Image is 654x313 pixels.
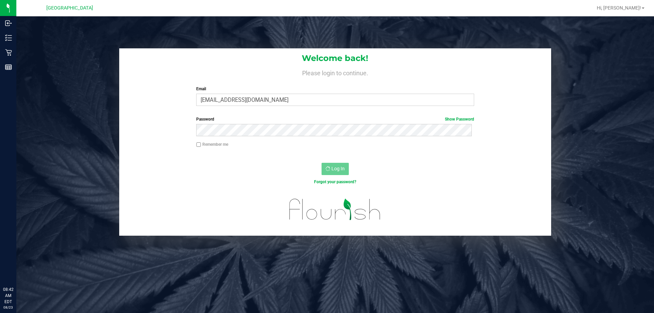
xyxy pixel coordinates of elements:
[196,141,228,147] label: Remember me
[5,64,12,71] inline-svg: Reports
[196,86,474,92] label: Email
[331,166,345,171] span: Log In
[3,286,13,305] p: 08:42 AM EDT
[119,54,551,63] h1: Welcome back!
[5,34,12,41] inline-svg: Inventory
[46,5,93,11] span: [GEOGRAPHIC_DATA]
[322,163,349,175] button: Log In
[5,20,12,27] inline-svg: Inbound
[119,68,551,76] h4: Please login to continue.
[281,192,389,227] img: flourish_logo.svg
[597,5,641,11] span: Hi, [PERSON_NAME]!
[196,117,214,122] span: Password
[5,49,12,56] inline-svg: Retail
[3,305,13,310] p: 08/23
[445,117,474,122] a: Show Password
[314,179,356,184] a: Forgot your password?
[196,142,201,147] input: Remember me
